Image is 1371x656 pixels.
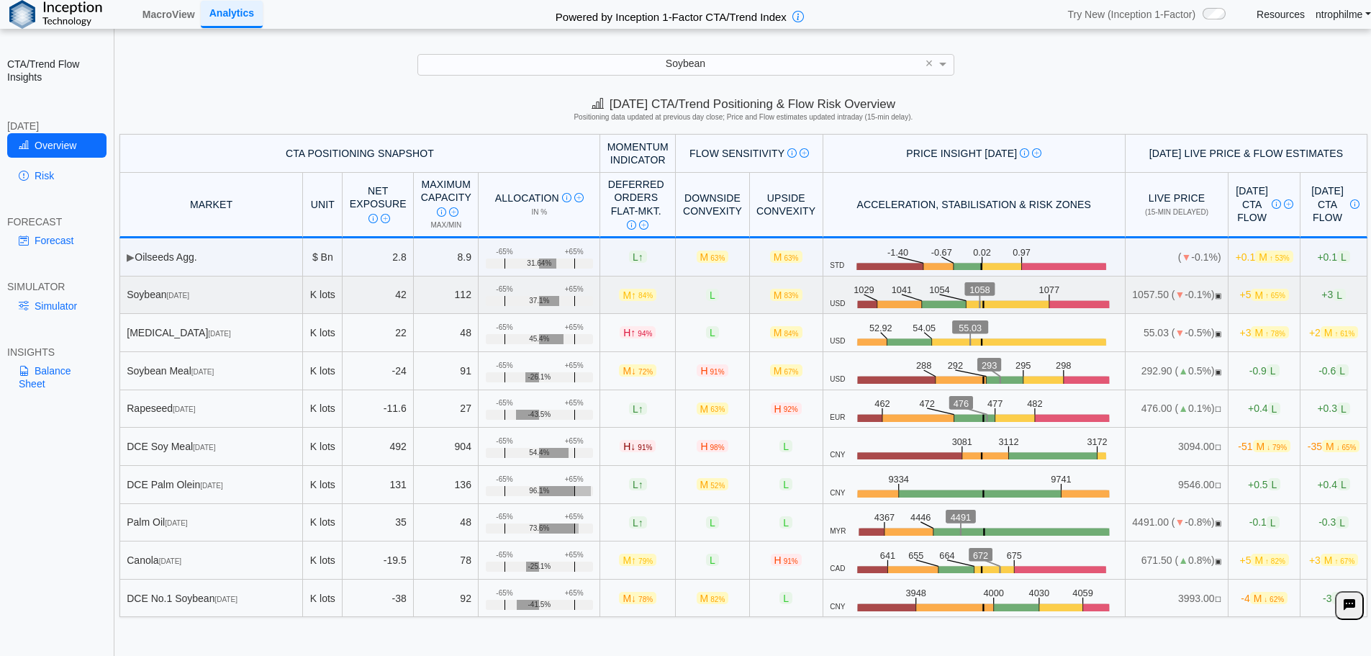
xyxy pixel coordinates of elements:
text: 288 [916,361,931,372]
div: +65% [565,361,584,370]
text: 4059 [1073,588,1094,599]
span: CNY [830,489,845,498]
text: 3948 [906,588,927,599]
td: 48 [414,314,479,352]
span: L [1336,364,1349,377]
span: L [1267,364,1280,377]
div: [DATE] CTA Flow [1236,184,1293,224]
span: L [1337,403,1350,415]
span: +3 [1321,289,1346,301]
div: -65% [496,551,512,560]
td: K lots [303,390,343,428]
td: K lots [303,428,343,466]
span: ↑ [638,403,643,414]
span: 84% [784,330,798,338]
span: Soybean [666,58,705,69]
td: 91 [414,352,479,390]
span: ▶ [127,251,135,263]
text: 4491 [951,512,971,523]
span: OPEN: Market session is currently open. [1215,557,1221,565]
span: ↑ [631,554,636,566]
text: 0.97 [1015,247,1033,258]
div: +65% [565,475,584,484]
td: 78 [414,542,479,580]
span: M [619,554,656,566]
span: -26.1% [528,373,551,382]
th: Downside Convexity [676,173,749,238]
span: L [1336,516,1349,529]
text: 292 [948,361,963,372]
span: [DATE] [167,292,189,300]
text: 298 [1056,361,1071,372]
span: Max/Min [430,221,461,229]
td: K lots [303,466,343,504]
text: 675 [1009,550,1024,561]
a: Forecast [7,228,107,253]
div: Price Insight [DATE] [830,147,1118,160]
div: +65% [565,248,584,256]
span: M [1253,440,1290,452]
span: Clear value [923,55,936,74]
span: L [629,516,647,529]
text: 477 [987,398,1003,409]
img: Read More [800,148,809,158]
text: 472 [920,398,935,409]
text: 462 [875,398,890,409]
td: -11.6 [343,390,414,428]
td: 3993.00 [1126,580,1229,618]
span: NO FEED: Live data feed not provided for this market. [1215,405,1221,413]
td: -24 [343,352,414,390]
span: M [697,403,729,415]
text: 3081 [954,436,974,447]
span: ↑ [638,479,643,490]
th: MARKET [119,173,304,238]
text: 9741 [1051,475,1072,485]
th: Acceleration, Stabilisation & Risk Zones [823,173,1126,238]
span: +5 [1239,554,1288,566]
div: Net Exposure [350,184,407,224]
img: Info [562,193,571,202]
span: L [706,516,719,529]
div: Flow Sensitivity [683,147,815,160]
div: Canola [127,554,296,567]
span: ▼ [1182,251,1192,263]
span: [DATE] [208,330,230,338]
span: 84% [638,292,653,300]
img: Info [437,207,446,217]
span: H [771,554,802,566]
span: +0.3 [1317,403,1349,415]
span: L [706,326,719,338]
span: 45.4% [529,335,549,343]
span: 91% [638,444,652,451]
div: SIMULATOR [7,280,107,293]
a: MacroView [137,2,201,27]
div: +65% [565,551,584,560]
td: 27 [414,390,479,428]
th: Live Price [1126,173,1229,238]
span: +0.4 [1248,403,1280,415]
text: 4367 [874,512,894,523]
td: 671.50 ( 0.8%) [1126,542,1229,580]
div: Allocation [486,192,593,205]
span: -35 [1308,440,1360,452]
span: ▲ [1178,403,1188,414]
span: 98% [710,444,725,451]
span: 63% [710,254,725,262]
div: DCE Soy Meal [127,440,296,453]
a: Risk [7,163,107,188]
span: 83% [784,292,798,300]
span: ↑ [630,327,635,338]
img: Info [1020,148,1029,158]
span: M [1251,289,1288,301]
span: CAD [830,565,845,573]
img: Read More [1032,148,1041,158]
div: -65% [496,248,512,256]
div: -65% [496,285,512,294]
text: 55.03 [961,323,984,333]
span: 91% [710,368,725,376]
span: M [1321,554,1358,566]
text: 476 [954,398,969,409]
td: K lots [303,580,343,618]
span: M [697,478,729,490]
span: OPEN: Market session is currently open. [1215,292,1221,300]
